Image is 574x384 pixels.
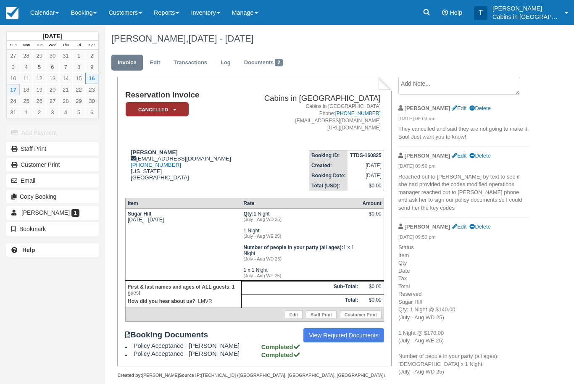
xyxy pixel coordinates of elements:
h2: Cabins in [GEOGRAPHIC_DATA] [248,94,381,103]
a: Delete [469,224,490,230]
a: 27 [7,50,20,61]
img: checkfront-main-nav-mini-logo.png [6,7,18,19]
strong: Completed [261,344,301,350]
a: 13 [46,73,59,84]
button: Add Payment [6,126,99,139]
a: Staff Print [6,142,99,155]
th: Total (USD): [309,181,348,191]
div: T [474,6,487,20]
a: 1 [72,50,85,61]
em: (July - Aug WD 25) [243,256,358,261]
a: Delete [469,153,490,159]
strong: [PERSON_NAME] [405,153,450,159]
a: 3 [46,107,59,118]
a: 10 [7,73,20,84]
strong: [PERSON_NAME] [405,105,450,111]
td: [DATE] [348,160,384,171]
div: $0.00 [362,211,381,224]
td: $0.00 [348,181,384,191]
a: 2 [33,107,46,118]
td: 1 Night 1 Night 1 x 1 Night 1 x 1 Night [241,209,360,281]
p: : 1 guest [128,283,239,297]
a: 28 [59,95,72,107]
a: View Required Documents [303,328,384,342]
strong: First & last names and ages of ALL guests [128,284,229,290]
a: 6 [85,107,98,118]
a: 23 [85,84,98,95]
strong: Booking Documents [125,330,216,339]
button: Email [6,174,99,187]
th: Booking ID: [309,150,348,161]
a: 4 [59,107,72,118]
a: 9 [85,61,98,73]
span: Help [450,9,462,16]
a: 30 [85,95,98,107]
em: Cancelled [126,102,189,117]
a: 20 [46,84,59,95]
a: 2 [85,50,98,61]
th: Tue [33,41,46,50]
a: 4 [20,61,33,73]
span: [PERSON_NAME] [21,209,70,216]
a: 11 [20,73,33,84]
button: Bookmark [6,222,99,236]
a: Customer Print [6,158,99,171]
a: 25 [20,95,33,107]
em: (July - Aug WE 25) [243,234,358,239]
strong: [PERSON_NAME] [131,149,178,155]
th: Amount [360,198,384,209]
strong: Number of people in your party (all ages) [243,245,343,250]
a: 5 [33,61,46,73]
th: Sun [7,41,20,50]
p: [PERSON_NAME] [492,4,560,13]
em: [DATE] 09:03 am [398,115,529,124]
strong: Created by: [117,373,142,378]
th: Created: [309,160,348,171]
button: Copy Booking [6,190,99,203]
a: 7 [59,61,72,73]
p: They cancelled and said they are not going to make it. Boo! Just want you to know! [398,125,529,141]
a: 29 [33,50,46,61]
a: 24 [7,95,20,107]
a: Log [214,55,237,71]
a: 22 [72,84,85,95]
strong: [PERSON_NAME] [405,224,450,230]
a: Staff Print [306,310,337,319]
a: 26 [33,95,46,107]
a: Edit [144,55,166,71]
td: [DATE] [348,171,384,181]
a: 17 [7,84,20,95]
strong: Sugar Hill [128,211,151,217]
th: Item [125,198,241,209]
td: $0.00 [360,295,384,308]
address: Cabins in [GEOGRAPHIC_DATA] Phone: [EMAIL_ADDRESS][DOMAIN_NAME] [URL][DOMAIN_NAME] [248,103,381,132]
a: 19 [33,84,46,95]
th: Thu [59,41,72,50]
a: Delete [469,105,490,111]
a: [PERSON_NAME] 1 [6,206,99,219]
em: (July - Aug WD 25) [243,217,358,222]
p: : LMVR [128,297,239,305]
a: Cancelled [125,102,186,117]
th: Fri [72,41,85,50]
a: Documents2 [238,55,289,71]
strong: How did you hear about us? [128,298,195,304]
a: 12 [33,73,46,84]
a: 31 [7,107,20,118]
th: Sat [85,41,98,50]
a: [PHONE_NUMBER] [131,162,181,168]
a: 6 [46,61,59,73]
span: [DATE] - [DATE] [188,33,253,44]
a: 5 [72,107,85,118]
i: Help [442,10,448,16]
a: Help [6,243,99,257]
strong: Qty [243,211,253,217]
a: Edit [452,224,466,230]
a: 14 [59,73,72,84]
a: Edit [285,310,303,319]
span: Policy Acceptance - [PERSON_NAME] [134,350,260,357]
a: 18 [20,84,33,95]
th: Total: [241,295,360,308]
a: 16 [85,73,98,84]
a: 28 [20,50,33,61]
